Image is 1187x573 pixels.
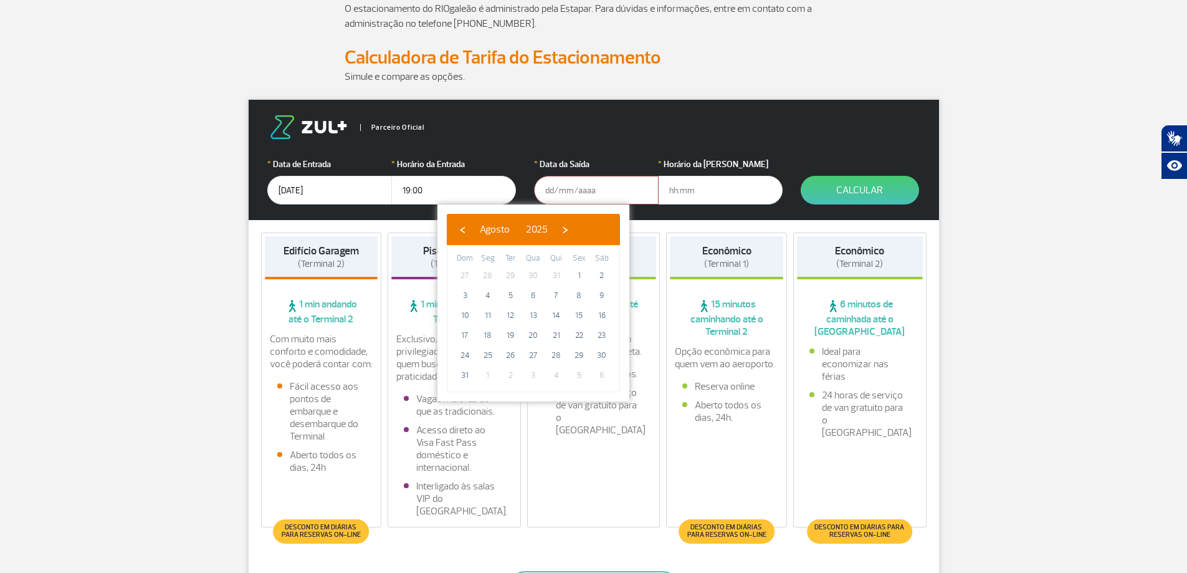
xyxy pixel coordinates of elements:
span: Parceiro Oficial [360,124,424,131]
span: 9 [592,286,612,306]
span: 1 min andando até o Terminal 2 [391,298,517,325]
span: 30 [523,266,543,286]
span: 2 [592,266,612,286]
button: Agosto [472,220,518,239]
input: dd/mm/aaaa [534,176,659,205]
span: 13 [523,306,543,325]
strong: Econômico [702,244,751,258]
p: Exclusivo, com localização privilegiada e ideal para quem busca conforto e praticidade. [396,333,512,383]
span: 28 [546,345,566,365]
li: 24 horas de serviço de van gratuito para o [GEOGRAPHIC_DATA] [543,387,644,436]
label: Horário da [PERSON_NAME] [658,158,783,171]
p: Opção econômica para quem vem ao aeroporto. [675,345,778,370]
button: ‹ [453,220,472,239]
span: 31 [546,266,566,286]
span: 17 [455,325,475,345]
span: 2025 [526,223,548,236]
label: Data de Entrada [267,158,392,171]
span: 24 [455,345,475,365]
span: 18 [478,325,498,345]
th: weekday [545,252,568,266]
span: 14 [546,306,566,325]
li: 24 horas de serviço de van gratuito para o [GEOGRAPHIC_DATA] [809,389,910,439]
span: 21 [546,325,566,345]
span: 23 [592,325,612,345]
span: 5 [500,286,520,306]
span: 7 [546,286,566,306]
span: 29 [500,266,520,286]
span: 6 minutos de caminhada até o [GEOGRAPHIC_DATA] [797,298,923,338]
button: Abrir tradutor de língua de sinais. [1161,125,1187,152]
span: (Terminal 2) [298,258,345,270]
label: Horário da Entrada [391,158,516,171]
li: Aberto todos os dias, 24h. [682,399,771,424]
p: Com muito mais conforto e comodidade, você poderá contar com: [270,333,373,370]
li: Reserva online [682,380,771,393]
span: 27 [455,266,475,286]
span: 3 [455,286,475,306]
span: 4 [478,286,498,306]
span: 1 [569,266,589,286]
button: 2025 [518,220,556,239]
span: (Terminal 1) [704,258,749,270]
span: 6 [592,365,612,385]
li: Ideal para economizar nas férias [809,345,910,383]
li: Vagas maiores do que as tradicionais. [404,393,505,418]
span: 10 [455,306,475,325]
span: 1 min andando até o Terminal 2 [265,298,378,325]
button: › [556,220,574,239]
span: 16 [592,306,612,325]
span: 12 [500,306,520,325]
bs-datepicker-container: calendar [437,205,629,402]
div: Plugin de acessibilidade da Hand Talk. [1161,125,1187,180]
span: (Terminal 2) [836,258,883,270]
li: Acesso direto ao Visa Fast Pass doméstico e internacional. [404,424,505,474]
button: Abrir recursos assistivos. [1161,152,1187,180]
th: weekday [568,252,591,266]
li: Aberto todos os dias, 24h [277,449,366,474]
span: 19 [500,325,520,345]
th: weekday [477,252,500,266]
span: 4 [546,365,566,385]
li: Interligado às salas VIP do [GEOGRAPHIC_DATA]. [404,480,505,518]
span: Agosto [480,223,510,236]
span: 20 [523,325,543,345]
span: Desconto em diárias para reservas on-line [813,524,906,539]
span: 28 [478,266,498,286]
span: 31 [455,365,475,385]
p: O estacionamento do RIOgaleão é administrado pela Estapar. Para dúvidas e informações, entre em c... [345,1,843,31]
strong: Piso Premium [423,244,485,258]
th: weekday [454,252,477,266]
bs-datepicker-navigation-view: ​ ​ ​ [453,221,574,234]
span: 2 [500,365,520,385]
img: logo-zul.png [267,115,350,139]
span: 3 [523,365,543,385]
span: 15 [569,306,589,325]
span: 15 minutos caminhando até o Terminal 2 [670,298,783,338]
span: 6 [523,286,543,306]
span: 30 [592,345,612,365]
li: Fácil acesso aos pontos de embarque e desembarque do Terminal [277,380,366,443]
input: hh:mm [658,176,783,205]
span: 5 [569,365,589,385]
label: Data da Saída [534,158,659,171]
h2: Calculadora de Tarifa do Estacionamento [345,46,843,69]
span: Desconto em diárias para reservas on-line [685,524,768,539]
span: 22 [569,325,589,345]
strong: Edifício Garagem [284,244,359,258]
button: Calcular [801,176,919,205]
span: 29 [569,345,589,365]
span: (Terminal 2) [431,258,477,270]
span: Desconto em diárias para reservas on-line [280,524,363,539]
span: 1 [478,365,498,385]
input: hh:mm [391,176,516,205]
th: weekday [522,252,545,266]
th: weekday [499,252,522,266]
span: 25 [478,345,498,365]
span: 27 [523,345,543,365]
input: dd/mm/aaaa [267,176,392,205]
p: Simule e compare as opções. [345,69,843,84]
strong: Econômico [835,244,884,258]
